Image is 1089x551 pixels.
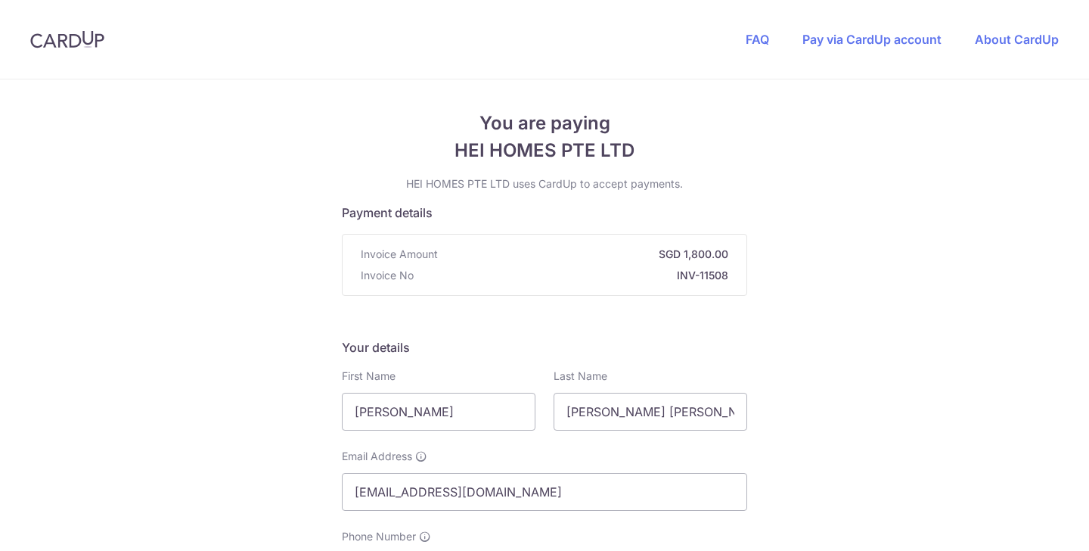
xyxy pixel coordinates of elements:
a: About CardUp [975,32,1059,47]
span: You are paying [342,110,747,137]
span: Phone Number [342,529,416,544]
iframe: Opens a widget where you can find more information [991,506,1074,543]
img: CardUp [30,30,104,48]
strong: INV-11508 [420,268,728,283]
p: HEI HOMES PTE LTD uses CardUp to accept payments. [342,176,747,191]
span: Email Address [342,449,412,464]
strong: SGD 1,800.00 [444,247,728,262]
label: First Name [342,369,396,384]
input: Email address [342,473,747,511]
span: HEI HOMES PTE LTD [342,137,747,164]
span: Invoice No [361,268,414,283]
a: FAQ [746,32,769,47]
span: Invoice Amount [361,247,438,262]
input: First name [342,393,535,431]
input: Last name [554,393,747,431]
a: Pay via CardUp account [802,32,942,47]
h5: Payment details [342,204,747,222]
h5: Your details [342,338,747,356]
label: Last Name [554,369,607,384]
